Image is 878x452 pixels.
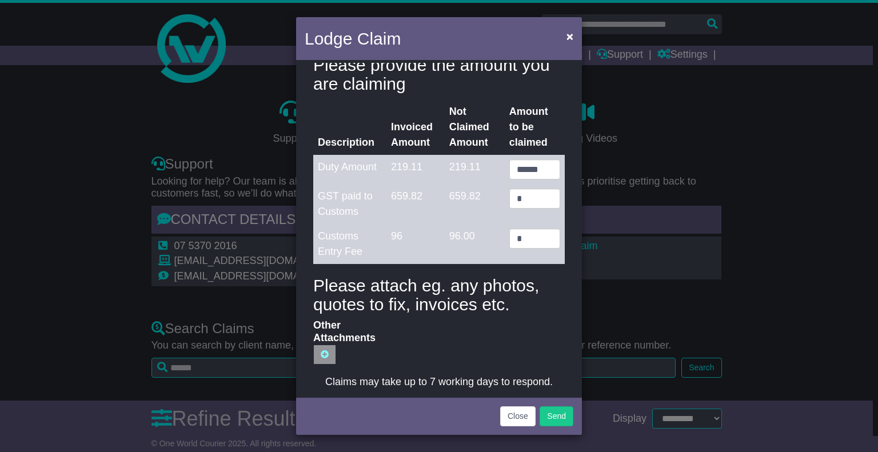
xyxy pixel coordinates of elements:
[313,184,386,224] td: GST paid to Customs
[313,55,565,93] h4: Please provide the amount you are claiming
[505,99,565,155] th: Amount to be claimed
[386,184,445,224] td: 659.82
[445,155,505,184] td: 219.11
[313,276,565,314] h4: Please attach eg. any photos, quotes to fix, invoices etc.
[445,99,505,155] th: Not Claimed Amount
[386,155,445,184] td: 219.11
[445,224,505,264] td: 96.00
[313,155,386,184] td: Duty Amount
[386,224,445,264] td: 96
[313,376,565,389] div: Claims may take up to 7 working days to respond.
[313,99,386,155] th: Description
[566,30,573,43] span: ×
[305,26,401,51] h4: Lodge Claim
[386,99,445,155] th: Invoiced Amount
[561,25,579,48] button: Close
[308,319,373,364] label: Other Attachments
[500,406,536,426] button: Close
[445,184,505,224] td: 659.82
[540,406,573,426] button: Send
[313,224,386,264] td: Customs Entry Fee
